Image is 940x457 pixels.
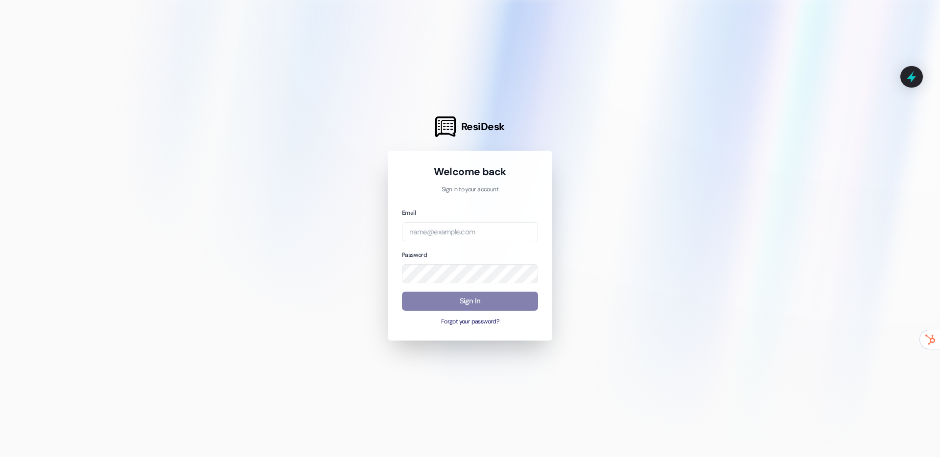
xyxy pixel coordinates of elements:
label: Email [402,209,416,217]
button: Sign In [402,292,538,311]
span: ResiDesk [461,120,505,134]
button: Forgot your password? [402,318,538,326]
p: Sign in to your account [402,185,538,194]
img: ResiDesk Logo [435,116,456,137]
input: name@example.com [402,222,538,241]
label: Password [402,251,427,259]
h1: Welcome back [402,165,538,179]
